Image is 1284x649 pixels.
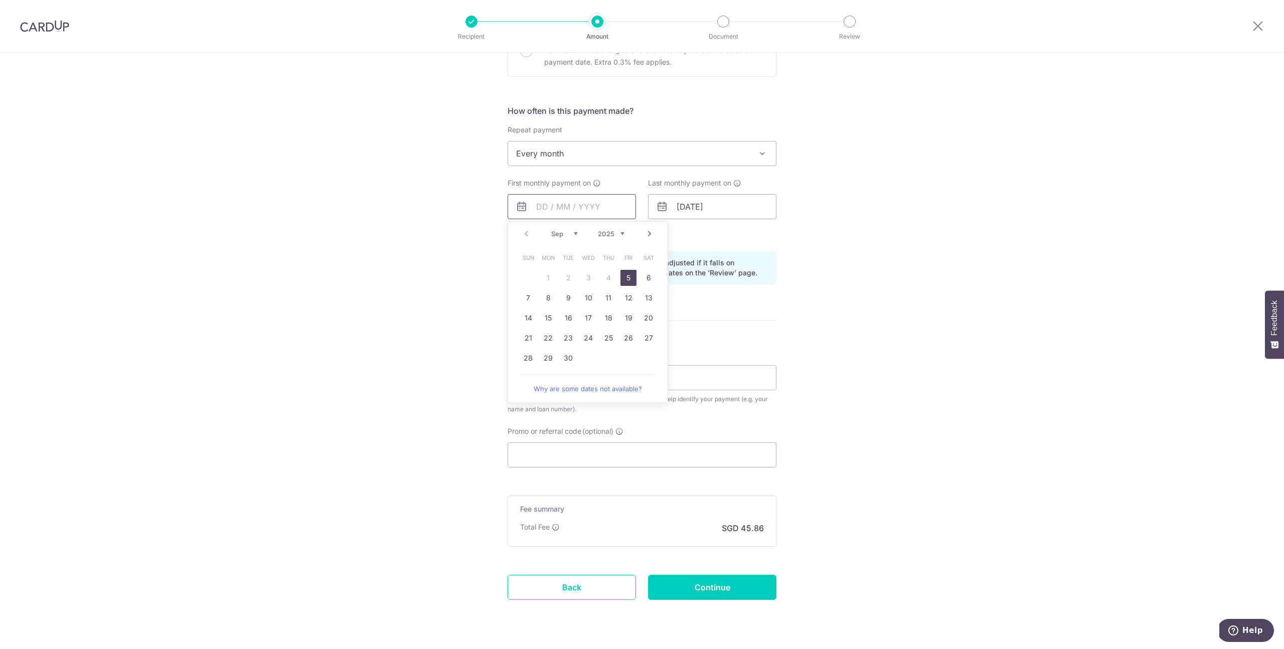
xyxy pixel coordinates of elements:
span: Last monthly payment on [648,178,731,188]
img: CardUp [20,20,69,32]
span: Monday [540,250,556,266]
a: 23 [560,330,576,346]
a: 30 [560,350,576,366]
span: Promo or referral code [508,426,581,436]
a: 11 [600,290,616,306]
label: Repeat payment [508,125,562,135]
a: Next [644,228,656,240]
span: Tuesday [560,250,576,266]
p: SGD 45.86 [722,522,764,534]
input: DD / MM / YYYY [508,194,636,219]
a: 20 [640,310,657,326]
iframe: Opens a widget where you can find more information [1219,619,1274,644]
a: 27 [640,330,657,346]
a: 6 [640,270,657,286]
span: Friday [620,250,636,266]
a: 5 [620,270,636,286]
a: 15 [540,310,556,326]
p: Amount [560,32,634,42]
span: Saturday [640,250,657,266]
a: 8 [540,290,556,306]
a: Back [508,575,636,600]
span: Thursday [600,250,616,266]
p: Review [813,32,887,42]
span: Every month [508,141,776,166]
h5: How often is this payment made? [508,105,776,117]
div: This will be to help identify your payment (e.g. your name and loan number). [508,394,776,414]
span: Wednesday [580,250,596,266]
a: 19 [620,310,636,326]
p: Recipient [434,32,509,42]
input: Continue [648,575,776,600]
a: 22 [540,330,556,346]
a: 16 [560,310,576,326]
a: 7 [520,290,536,306]
a: 28 [520,350,536,366]
a: 10 [580,290,596,306]
a: 9 [560,290,576,306]
span: Sunday [520,250,536,266]
button: Feedback - Show survey [1265,290,1284,359]
p: Your card will be charged one business day before the selected payment date. Extra 0.3% fee applies. [544,44,764,68]
span: First monthly payment on [508,178,591,188]
p: Total Fee [520,522,550,532]
a: 17 [580,310,596,326]
a: 18 [600,310,616,326]
a: Why are some dates not available? [520,379,656,399]
a: 26 [620,330,636,346]
a: 12 [620,290,636,306]
span: Feedback [1270,300,1279,336]
span: (optional) [582,426,613,436]
input: DD / MM / YYYY [648,194,776,219]
a: 29 [540,350,556,366]
a: 14 [520,310,536,326]
a: 21 [520,330,536,346]
a: 25 [600,330,616,346]
span: Every month [508,141,776,166]
a: 13 [640,290,657,306]
h5: Fee summary [520,504,764,514]
a: 24 [580,330,596,346]
p: Document [686,32,760,42]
